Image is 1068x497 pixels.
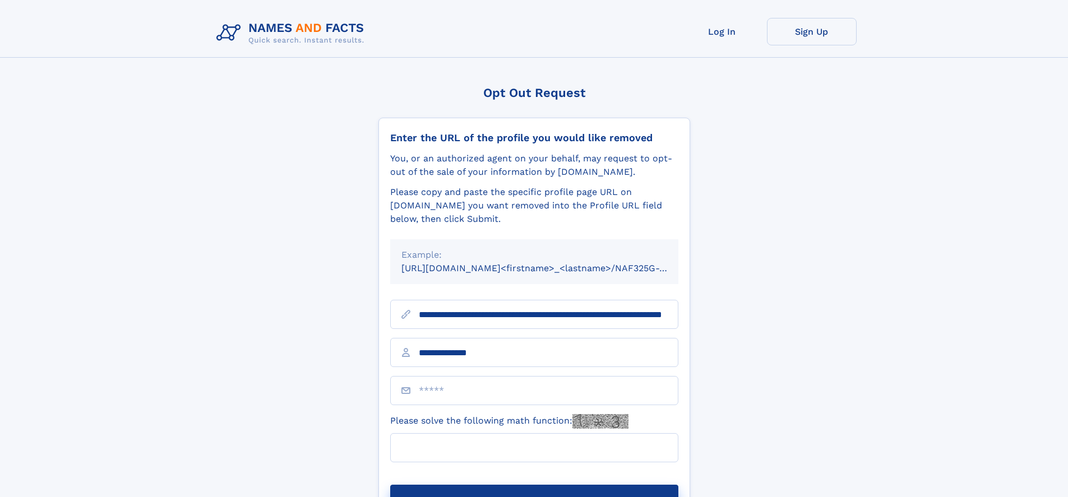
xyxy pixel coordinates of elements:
div: Example: [401,248,667,262]
a: Log In [677,18,767,45]
img: Logo Names and Facts [212,18,373,48]
label: Please solve the following math function: [390,414,628,429]
div: Enter the URL of the profile you would like removed [390,132,678,144]
div: Please copy and paste the specific profile page URL on [DOMAIN_NAME] you want removed into the Pr... [390,185,678,226]
small: [URL][DOMAIN_NAME]<firstname>_<lastname>/NAF325G-xxxxxxxx [401,263,700,273]
div: You, or an authorized agent on your behalf, may request to opt-out of the sale of your informatio... [390,152,678,179]
a: Sign Up [767,18,857,45]
div: Opt Out Request [378,86,690,100]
